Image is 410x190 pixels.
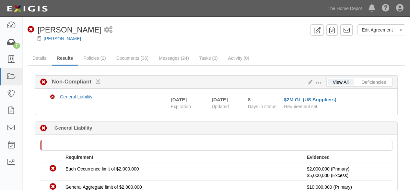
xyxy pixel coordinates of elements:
[194,52,223,65] a: Tasks (0)
[171,96,187,103] div: [DATE]
[212,104,229,109] span: Updated
[28,52,51,65] a: Details
[357,24,397,35] a: Edit Agreement
[284,104,317,109] span: Requirement set
[96,79,100,84] small: Pending Review
[50,165,56,172] i: Non-Compliant
[324,2,365,15] a: The Home Depot
[28,24,101,35] div: BARRETTE
[54,124,92,131] b: General Liability
[382,5,390,12] i: Help Center - Complianz
[47,78,100,86] b: Non-Compliant
[38,25,101,34] span: [PERSON_NAME]
[5,3,50,15] img: logo-5460c22ac91f19d4615b14bd174203de0afe785f0fc80cf4dbbc73dc1793850b.png
[65,184,142,190] span: General Aggregate limit of $2,000,000
[307,155,330,160] strong: Evidenced
[111,52,154,65] a: Documents (36)
[52,52,78,66] a: Results
[65,155,93,160] strong: Requirement
[40,125,47,132] i: Non-Compliant 8 days (since 09/01/2025)
[307,166,388,179] p: $2,000,000 (Primary)
[223,52,254,65] a: Activity (0)
[171,103,207,110] span: Expiration
[40,79,47,86] i: Non-Compliant
[13,43,20,49] div: 7
[78,52,111,65] a: Policies (2)
[305,80,312,85] a: Edit Results
[307,173,348,178] span: Policy #TL2-681-054523-924 Insurer: Liberty Mutual Fire Insurance Company
[328,79,354,85] a: View All
[248,104,276,109] span: Days in status
[104,27,112,33] i: 1 scheduled workflow
[44,36,81,41] a: [PERSON_NAME]
[212,96,238,103] div: [DATE]
[50,95,55,99] i: Non-Compliant
[284,97,336,102] a: $2M GL (US Suppliers)
[357,79,391,85] a: Deficiencies
[65,166,139,171] span: Each Occurrence limit of $2,000,000
[248,96,279,103] div: Since 09/01/2025
[154,52,194,65] a: Messages (24)
[28,26,34,33] i: Non-Compliant
[60,94,92,99] a: General Liability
